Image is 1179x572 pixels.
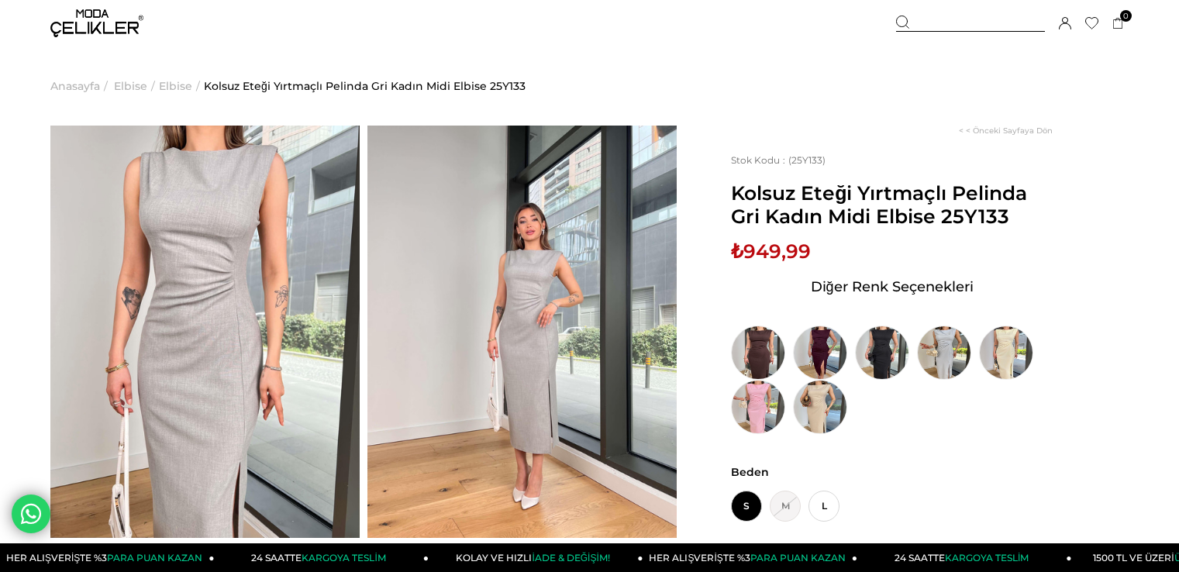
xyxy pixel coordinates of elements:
[302,552,385,563] span: KARGOYA TESLİM
[1120,10,1132,22] span: 0
[793,326,847,380] img: Kolsuz Eteği Yırtmaçlı Pelinda Mor Kadın Midi Elbise 25Y133
[857,543,1072,572] a: 24 SAATTEKARGOYA TESLİM
[731,491,762,522] span: S
[917,326,971,380] img: Kolsuz Eteği Yırtmaçlı Pelinda Mavi Kadın Midi Elbise 25Y133
[731,326,785,380] img: Kolsuz Eteği Yırtmaçlı Pelinda Kahve Kadın Midi Elbise 25Y133
[855,326,909,380] img: Kolsuz Eteği Yırtmaçlı Pelinda Siyah Kadın Midi Elbise 25Y133
[159,47,204,126] li: >
[750,552,846,563] span: PARA PUAN KAZAN
[50,47,100,126] a: Anasayfa
[159,47,192,126] a: Elbise
[731,380,785,434] img: Kolsuz Eteği Yırtmaçlı Pelinda Pembe Kadın Midi Elbise 25Y133
[114,47,159,126] li: >
[1112,18,1124,29] a: 0
[959,126,1053,136] a: < < Önceki Sayfaya Dön
[945,552,1029,563] span: KARGOYA TESLİM
[643,543,858,572] a: HER ALIŞVERİŞTE %3PARA PUAN KAZAN
[114,47,147,126] a: Elbise
[770,491,801,522] span: M
[367,126,677,538] img: Pelinda elbise 25Y133
[50,47,112,126] li: >
[429,543,643,572] a: KOLAY VE HIZLIİADE & DEĞİŞİM!
[731,181,1053,228] span: Kolsuz Eteği Yırtmaçlı Pelinda Gri Kadın Midi Elbise 25Y133
[215,543,429,572] a: 24 SAATTEKARGOYA TESLİM
[793,380,847,434] img: Kolsuz Eteği Yırtmaçlı Pelinda Bej Kadın Midi Elbise 25Y133
[204,47,526,126] a: Kolsuz Eteği Yırtmaçlı Pelinda Gri Kadın Midi Elbise 25Y133
[731,154,788,166] span: Stok Kodu
[979,326,1033,380] img: Kolsuz Eteği Yırtmaçlı Pelinda Sarı Kadın Midi Elbise 25Y133
[731,465,1053,479] span: Beden
[808,491,839,522] span: L
[50,126,360,538] img: Pelinda elbise 25Y133
[532,552,609,563] span: İADE & DEĞİŞİM!
[731,154,826,166] span: (25Y133)
[811,274,974,299] span: Diğer Renk Seçenekleri
[50,9,143,37] img: logo
[731,239,811,263] span: ₺949,99
[107,552,202,563] span: PARA PUAN KAZAN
